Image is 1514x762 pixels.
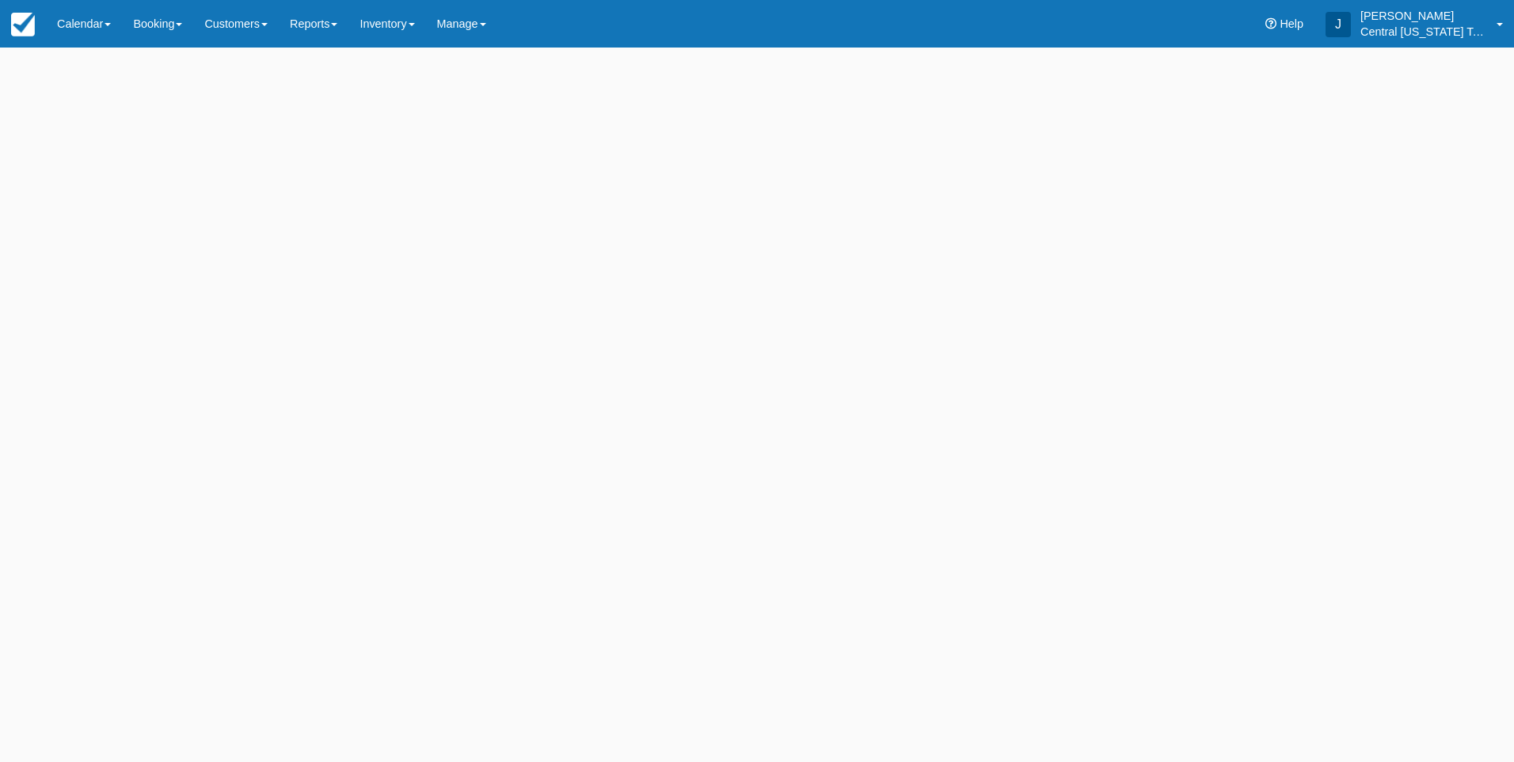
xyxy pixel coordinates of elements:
p: [PERSON_NAME] [1360,8,1487,24]
span: Help [1280,17,1303,30]
div: J [1326,12,1351,37]
img: checkfront-main-nav-mini-logo.png [11,13,35,36]
i: Help [1265,18,1276,29]
p: Central [US_STATE] Tours [1360,24,1487,40]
